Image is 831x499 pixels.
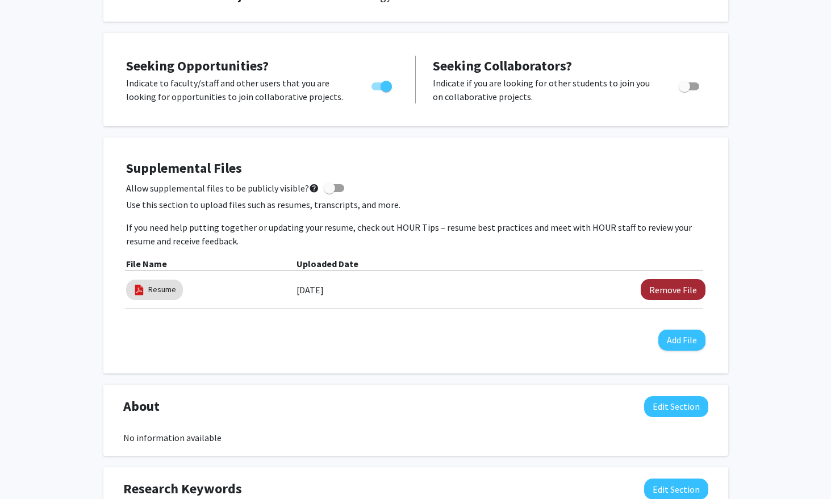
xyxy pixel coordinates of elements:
[658,330,705,351] button: Add File
[309,181,319,195] mat-icon: help
[126,160,705,177] h4: Supplemental Files
[126,258,167,269] b: File Name
[433,57,572,74] span: Seeking Collaborators?
[148,284,176,296] a: Resume
[123,396,160,417] span: About
[126,57,269,74] span: Seeking Opportunities?
[644,396,708,417] button: Edit About
[674,76,705,93] div: Toggle
[367,76,398,93] div: Toggle
[433,76,657,103] p: Indicate if you are looking for other students to join you on collaborative projects.
[126,181,319,195] span: Allow supplemental files to be publicly visible?
[123,431,708,444] div: No information available
[123,479,242,499] span: Research Keywords
[9,448,48,490] iframe: Chat
[126,198,705,211] p: Use this section to upload files such as resumes, transcripts, and more.
[641,279,705,300] button: Remove Resume File
[133,284,145,296] img: pdf_icon.png
[126,76,350,103] p: Indicate to faculty/staff and other users that you are looking for opportunities to join collabor...
[126,221,705,248] p: If you need help putting together or updating your resume, check out HOUR Tips – resume best prac...
[297,280,324,300] label: [DATE]
[297,258,358,269] b: Uploaded Date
